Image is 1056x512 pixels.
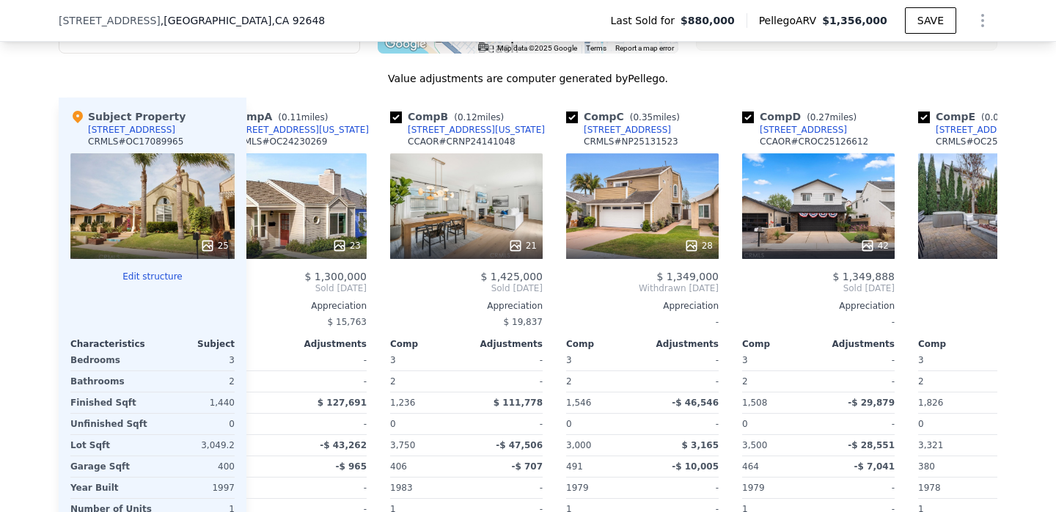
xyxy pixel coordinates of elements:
[70,478,150,498] div: Year Built
[70,109,186,124] div: Subject Property
[985,112,1005,122] span: 0.08
[70,350,150,370] div: Bedrooms
[497,44,577,52] span: Map data ©2025 Google
[566,419,572,429] span: 0
[232,136,327,147] div: CRMLS # OC24230269
[918,338,994,350] div: Comp
[918,419,924,429] span: 0
[566,478,639,498] div: 1979
[390,398,415,408] span: 1,236
[566,338,642,350] div: Comp
[381,34,430,54] a: Open this area in Google Maps (opens a new window)
[566,109,686,124] div: Comp C
[566,282,719,294] span: Withdrawn [DATE]
[153,338,235,350] div: Subject
[88,136,183,147] div: CRMLS # OC17089965
[742,440,767,450] span: 3,500
[742,371,815,392] div: 2
[645,478,719,498] div: -
[968,6,997,35] button: Show Options
[155,350,235,370] div: 3
[390,371,463,392] div: 2
[70,456,150,477] div: Garage Sqft
[684,238,713,253] div: 28
[318,398,367,408] span: $ 127,691
[975,112,1037,122] span: ( miles)
[584,136,678,147] div: CRMLS # NP25131523
[408,124,545,136] div: [STREET_ADDRESS][US_STATE]
[566,124,671,136] a: [STREET_ADDRESS]
[390,282,543,294] span: Sold [DATE]
[494,398,543,408] span: $ 111,778
[293,371,367,392] div: -
[293,478,367,498] div: -
[59,13,161,28] span: [STREET_ADDRESS]
[918,461,935,472] span: 380
[566,355,572,365] span: 3
[584,124,671,136] div: [STREET_ADDRESS]
[390,478,463,498] div: 1983
[469,371,543,392] div: -
[821,414,895,434] div: -
[293,350,367,370] div: -
[390,461,407,472] span: 406
[155,478,235,498] div: 1997
[742,312,895,332] div: -
[496,440,543,450] span: -$ 47,506
[290,338,367,350] div: Adjustments
[759,13,823,28] span: Pellego ARV
[860,238,889,253] div: 42
[478,44,488,51] button: Keyboard shortcuts
[155,371,235,392] div: 2
[818,338,895,350] div: Adjustments
[214,371,287,392] div: 2
[566,312,719,332] div: -
[918,109,1037,124] div: Comp E
[848,440,895,450] span: -$ 28,551
[282,112,301,122] span: 0.11
[566,300,719,312] div: Appreciation
[645,414,719,434] div: -
[633,112,653,122] span: 0.35
[821,350,895,370] div: -
[742,124,847,136] a: [STREET_ADDRESS]
[645,350,719,370] div: -
[458,112,477,122] span: 0.12
[760,124,847,136] div: [STREET_ADDRESS]
[615,44,674,52] a: Report a map error
[70,435,150,456] div: Lot Sqft
[821,478,895,498] div: -
[624,112,686,122] span: ( miles)
[272,112,334,122] span: ( miles)
[566,440,591,450] span: 3,000
[905,7,956,34] button: SAVE
[408,136,516,147] div: CCAOR # CRNP24141048
[390,440,415,450] span: 3,750
[645,371,719,392] div: -
[70,338,153,350] div: Characteristics
[801,112,862,122] span: ( miles)
[682,440,719,450] span: $ 3,165
[742,109,862,124] div: Comp D
[70,271,235,282] button: Edit structure
[328,317,367,327] span: $ 15,763
[332,238,361,253] div: 23
[918,398,943,408] span: 1,826
[821,371,895,392] div: -
[70,371,150,392] div: Bathrooms
[918,371,991,392] div: 2
[155,392,235,413] div: 1,440
[214,478,287,498] div: 1983
[936,136,1031,147] div: CRMLS # OC25029149
[214,338,290,350] div: Comp
[742,282,895,294] span: Sold [DATE]
[656,271,719,282] span: $ 1,349,000
[390,109,510,124] div: Comp B
[742,478,815,498] div: 1979
[854,461,895,472] span: -$ 7,041
[832,271,895,282] span: $ 1,349,888
[918,440,943,450] span: 3,321
[70,414,150,434] div: Unfinished Sqft
[320,440,367,450] span: -$ 43,262
[642,338,719,350] div: Adjustments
